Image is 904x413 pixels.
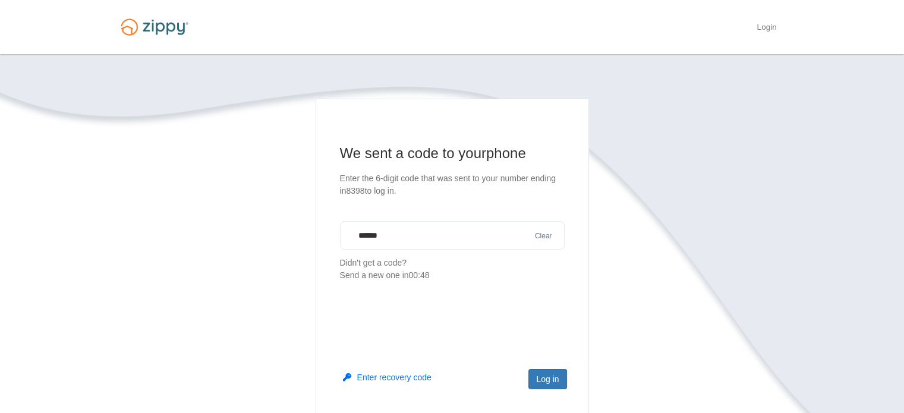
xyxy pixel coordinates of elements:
h1: We sent a code to your phone [340,144,565,163]
img: Logo [114,13,196,41]
p: Didn't get a code? [340,257,565,282]
button: Log in [528,369,566,389]
p: Enter the 6-digit code that was sent to your number ending in 8398 to log in. [340,172,565,197]
div: Send a new one in 00:48 [340,269,565,282]
button: Enter recovery code [343,371,431,383]
button: Clear [531,231,556,242]
a: Login [757,23,776,34]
